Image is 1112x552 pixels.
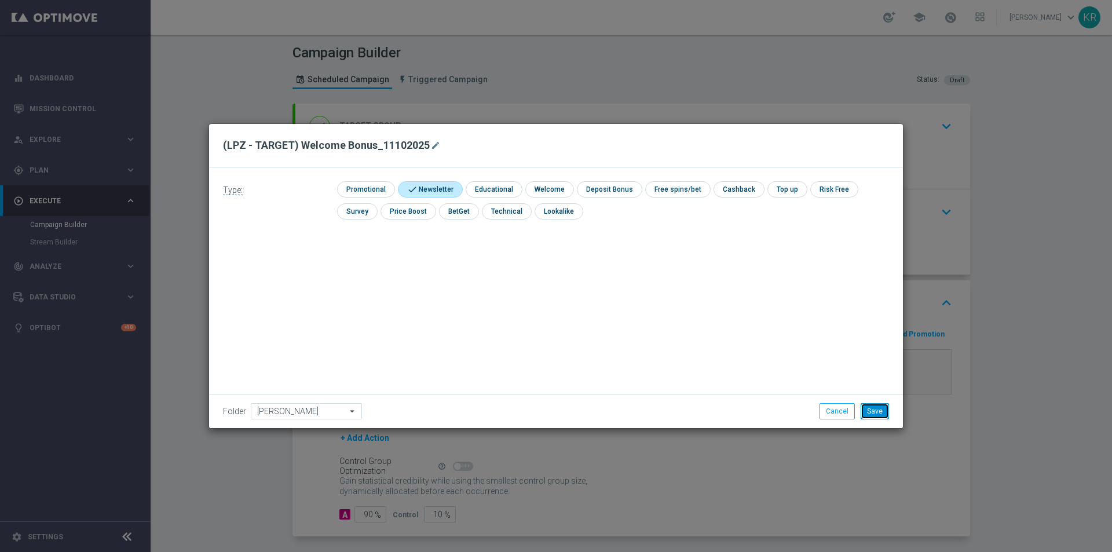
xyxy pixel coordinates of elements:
button: Cancel [820,403,855,419]
button: mode_edit [430,138,444,152]
button: Save [861,403,889,419]
i: arrow_drop_down [347,404,359,419]
label: Folder [223,407,246,416]
h2: (LPZ - TARGET) Welcome Bonus_11102025 [223,138,430,152]
i: mode_edit [431,141,440,150]
span: Type: [223,185,243,195]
